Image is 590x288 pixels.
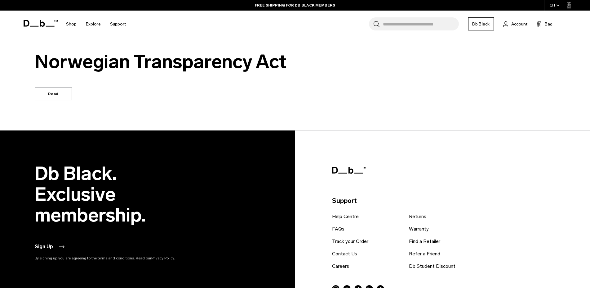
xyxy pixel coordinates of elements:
[409,250,440,258] a: Refer a Friend
[255,2,335,8] a: FREE SHIPPING FOR DB BLACK MEMBERS
[61,11,131,38] nav: Main Navigation
[468,17,494,30] a: Db Black
[409,263,455,270] a: Db Student Discount
[35,87,72,100] a: Read
[332,238,368,245] a: Track your Order
[332,263,349,270] a: Careers
[110,13,126,35] a: Support
[511,21,527,27] span: Account
[409,213,426,220] a: Returns
[35,51,314,72] div: Norwegian Transparency Act
[86,13,101,35] a: Explore
[545,21,552,27] span: Bag
[35,255,202,261] p: By signing up you are agreeing to the terms and conditions. Read our
[66,13,77,35] a: Shop
[332,196,549,206] p: Support
[537,20,552,28] button: Bag
[409,238,440,245] a: Find a Retailer
[151,256,175,260] a: Privacy Policy.
[409,225,429,233] a: Warranty
[503,20,527,28] a: Account
[332,213,359,220] a: Help Centre
[35,243,65,250] button: Sign Up
[332,225,344,233] a: FAQs
[332,250,357,258] a: Contact Us
[35,163,202,226] h2: Db Black. Exclusive membership.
